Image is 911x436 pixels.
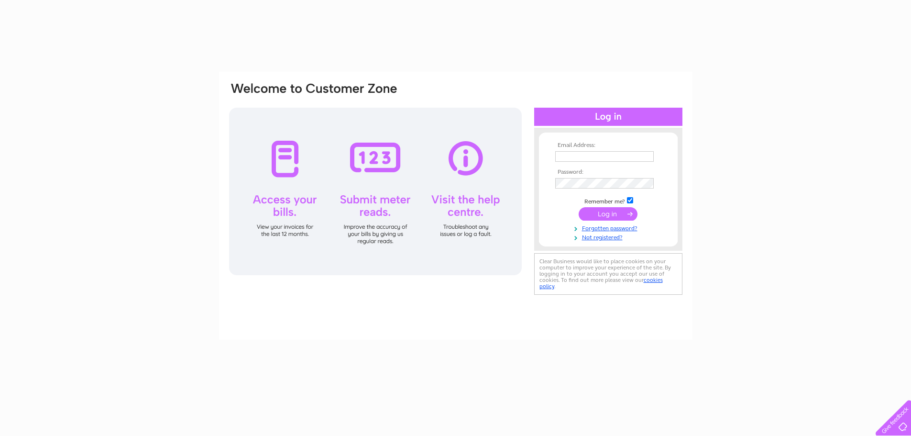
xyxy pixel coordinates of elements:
td: Remember me? [553,196,664,205]
th: Password: [553,169,664,176]
th: Email Address: [553,142,664,149]
div: Clear Business would like to place cookies on your computer to improve your experience of the sit... [534,253,682,295]
a: Forgotten password? [555,223,664,232]
a: Not registered? [555,232,664,241]
input: Submit [579,207,637,221]
a: cookies policy [539,277,663,290]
